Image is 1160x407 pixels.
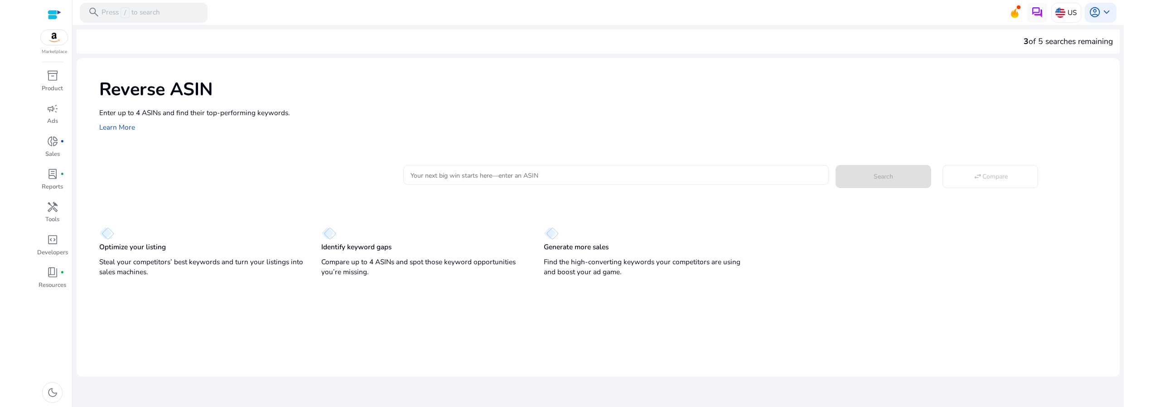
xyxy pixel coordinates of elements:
a: Learn More [99,122,135,132]
a: code_blocksDevelopers [36,232,68,265]
p: Tools [45,215,59,224]
img: diamond.svg [544,227,559,240]
p: Enter up to 4 ASINs and find their top-performing keywords. [99,107,1111,118]
h1: Reverse ASIN [99,79,1111,101]
p: Press to search [101,7,160,18]
a: inventory_2Product [36,68,68,101]
span: / [121,7,129,18]
img: amazon.svg [41,30,68,45]
p: Identify keyword gaps [321,242,391,252]
span: inventory_2 [47,70,58,82]
p: Find the high-converting keywords your competitors are using and boost your ad game. [544,257,748,277]
span: fiber_manual_record [60,172,64,176]
a: book_4fiber_manual_recordResources [36,265,68,297]
p: Compare up to 4 ASINs and spot those keyword opportunities you’re missing. [321,257,525,277]
span: code_blocks [47,234,58,246]
span: fiber_manual_record [60,271,64,275]
span: search [88,6,100,18]
p: Reports [42,183,63,192]
span: campaign [47,103,58,115]
p: Optimize your listing [99,242,166,252]
p: Steal your competitors’ best keywords and turn your listings into sales machines. [99,257,303,277]
span: lab_profile [47,168,58,180]
p: Generate more sales [544,242,609,252]
p: Marketplace [42,48,67,55]
span: keyboard_arrow_down [1101,6,1112,18]
img: us.svg [1055,8,1065,18]
p: Sales [45,150,60,159]
span: fiber_manual_record [60,140,64,144]
img: diamond.svg [99,227,114,240]
span: account_circle [1089,6,1101,18]
a: lab_profilefiber_manual_recordReports [36,166,68,199]
a: handymanTools [36,199,68,232]
span: book_4 [47,266,58,278]
a: donut_smallfiber_manual_recordSales [36,134,68,166]
div: of 5 searches remaining [1024,35,1113,47]
span: 3 [1024,36,1029,47]
span: handyman [47,201,58,213]
p: Developers [37,248,68,257]
a: campaignAds [36,101,68,133]
span: dark_mode [47,387,58,398]
p: Resources [39,281,66,290]
span: donut_small [47,136,58,147]
p: Product [42,84,63,93]
img: diamond.svg [321,227,336,240]
p: Ads [47,117,58,126]
p: US [1068,5,1077,20]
